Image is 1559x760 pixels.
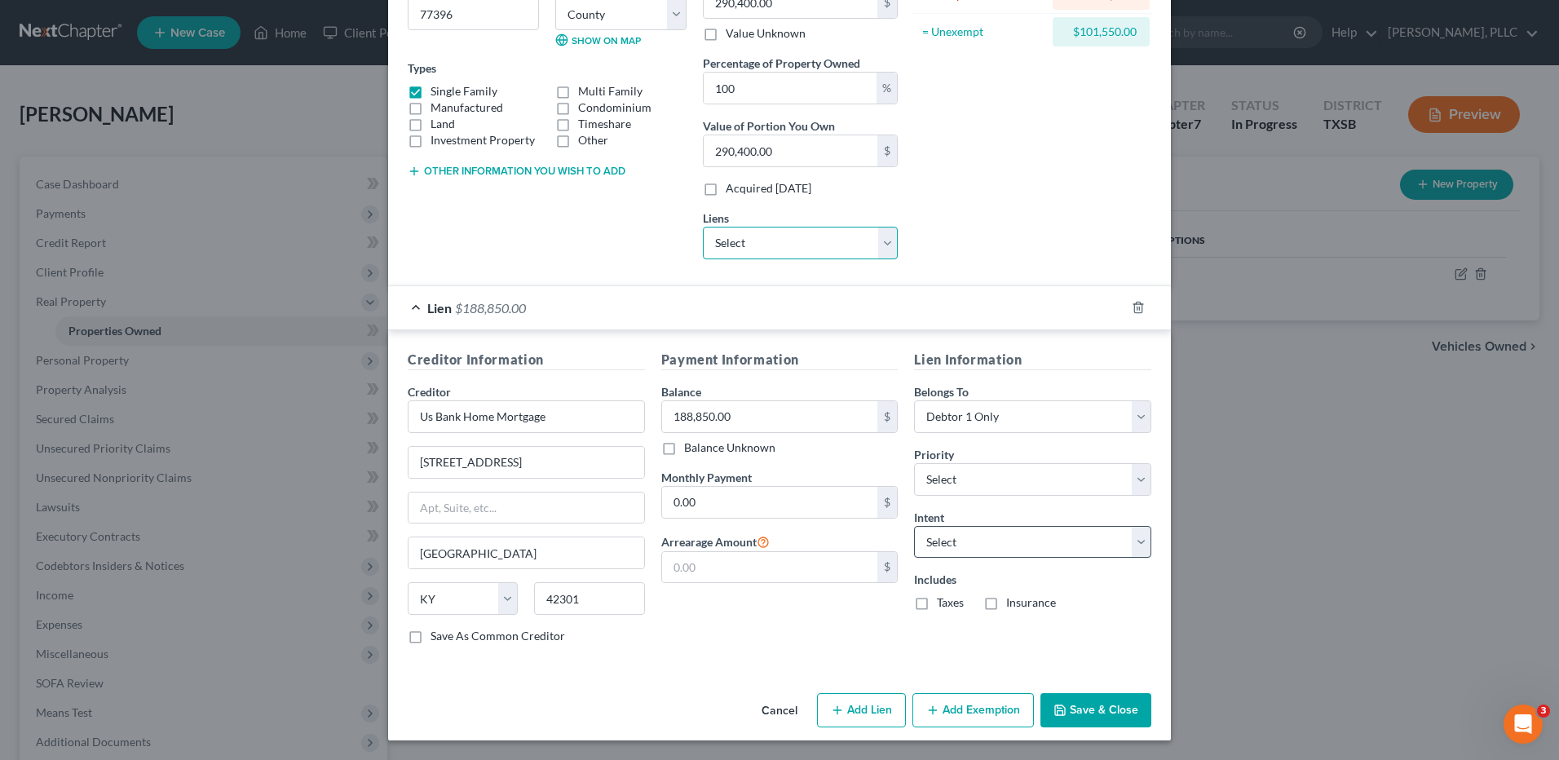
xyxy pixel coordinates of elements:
[427,300,452,316] span: Lien
[409,537,644,568] input: Enter city...
[555,33,641,46] a: Show on Map
[912,693,1034,727] button: Add Exemption
[662,487,878,518] input: 0.00
[408,60,436,77] label: Types
[455,300,526,316] span: $188,850.00
[937,594,964,611] label: Taxes
[914,571,1151,588] label: Includes
[703,210,729,227] label: Liens
[704,73,877,104] input: 0.00
[431,628,565,644] label: Save As Common Creditor
[578,116,631,132] label: Timeshare
[703,55,860,72] label: Percentage of Property Owned
[578,132,608,148] label: Other
[704,135,877,166] input: 0.00
[408,350,645,370] h5: Creditor Information
[431,132,535,148] label: Investment Property
[662,552,878,583] input: 0.00
[914,448,954,462] span: Priority
[578,83,643,99] label: Multi Family
[409,493,644,524] input: Apt, Suite, etc...
[914,350,1151,370] h5: Lien Information
[914,385,969,399] span: Belongs To
[877,135,897,166] div: $
[431,83,497,99] label: Single Family
[703,117,835,135] label: Value of Portion You Own
[877,487,897,518] div: $
[877,73,897,104] div: %
[684,440,775,456] label: Balance Unknown
[661,469,752,486] label: Monthly Payment
[408,400,645,433] input: Search creditor by name...
[431,99,503,116] label: Manufactured
[749,695,810,727] button: Cancel
[877,552,897,583] div: $
[1504,705,1543,744] iframe: Intercom live chat
[1066,24,1137,40] div: $101,550.00
[877,401,897,432] div: $
[409,447,644,478] input: Enter address...
[726,180,811,197] label: Acquired [DATE]
[661,350,899,370] h5: Payment Information
[1537,705,1550,718] span: 3
[661,532,770,551] label: Arrearage Amount
[914,509,944,526] label: Intent
[534,582,644,615] input: Enter zip...
[817,693,906,727] button: Add Lien
[408,165,625,178] button: Other information you wish to add
[922,24,1045,40] div: = Unexempt
[662,401,878,432] input: 0.00
[726,25,806,42] label: Value Unknown
[1040,693,1151,727] button: Save & Close
[661,383,701,400] label: Balance
[1006,594,1056,611] label: Insurance
[431,116,455,132] label: Land
[578,99,651,116] label: Condominium
[408,385,451,399] span: Creditor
